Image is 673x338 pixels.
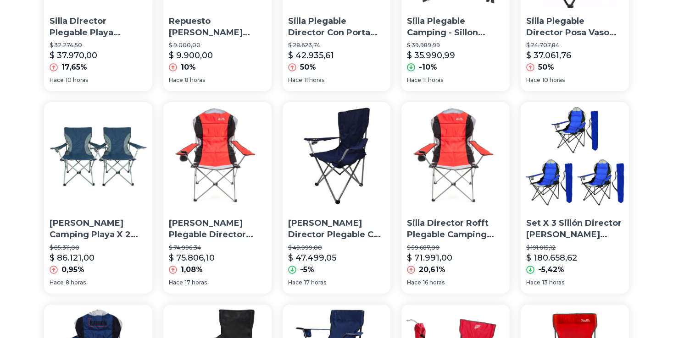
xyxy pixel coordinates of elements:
[288,251,336,264] p: $ 47.499,05
[538,62,554,73] p: 50%
[407,251,452,264] p: $ 71.991,00
[521,102,629,210] img: Set X 3 Sillón Director Silla Plegable Camping Reforzado
[185,76,205,84] span: 8 horas
[50,279,64,286] span: Hace
[288,279,302,286] span: Hace
[526,244,623,251] p: $ 191.015,12
[423,279,445,286] span: 16 horas
[542,279,564,286] span: 13 horas
[163,102,272,210] img: Silla Sillon Plegable Director Acolchada Outdoor Camping
[419,264,445,275] p: 20,61%
[185,279,207,286] span: 17 horas
[169,279,183,286] span: Hace
[288,16,385,38] p: Silla Plegable Director Con Porta Vaso Camping [GEOGRAPHIC_DATA]
[61,62,87,73] p: 17,65%
[407,279,421,286] span: Hace
[169,251,215,264] p: $ 75.806,10
[50,76,64,84] span: Hace
[407,76,421,84] span: Hace
[300,264,314,275] p: -5%
[526,42,623,49] p: $ 24.707,84
[61,264,84,275] p: 0,95%
[169,16,266,38] p: Repuesto [PERSON_NAME] Director Plegable Camping - Envíos
[407,16,504,38] p: Silla Plegable Camping - Sillon Director Camuflado - Oferta!
[407,244,504,251] p: $ 59.687,00
[304,76,324,84] span: 11 horas
[169,42,266,49] p: $ 9.000,00
[283,102,391,293] a: Silla Sillón Director Plegable C Bolso Camping Playa Picnic[PERSON_NAME] Director Plegable C Bols...
[300,62,316,73] p: 50%
[526,16,623,38] p: Silla Plegable Director Posa Vaso Camping [GEOGRAPHIC_DATA]
[44,102,152,210] img: Silla Sillón Camping Playa X 2 Plegable Director Reforzado
[169,49,213,62] p: $ 9.900,00
[526,251,577,264] p: $ 180.658,62
[163,102,272,293] a: Silla Sillon Plegable Director Acolchada Outdoor Camping [PERSON_NAME] Plegable Director Acolchad...
[419,62,437,73] p: -10%
[288,218,385,240] p: [PERSON_NAME] Director Plegable C Bolso Camping [GEOGRAPHIC_DATA]
[169,244,266,251] p: $ 74.996,34
[538,264,564,275] p: -5,42%
[50,16,147,38] p: Silla Director Plegable Playa Camping [PERSON_NAME] Portavaso
[401,102,510,210] img: Silla Director Rofft Plegable Camping Reforzada Impermeable
[401,102,510,293] a: Silla Director Rofft Plegable Camping Reforzada ImpermeableSilla Director Rofft Plegable Camping ...
[181,264,203,275] p: 1,08%
[44,102,152,293] a: Silla Sillón Camping Playa X 2 Plegable Director Reforzado[PERSON_NAME] Camping Playa X 2 Plegabl...
[288,244,385,251] p: $ 49.999,00
[407,218,504,240] p: Silla Director Rofft Plegable Camping Reforzada Impermeable
[526,76,540,84] span: Hace
[521,102,629,293] a: Set X 3 Sillón Director Silla Plegable Camping Reforzado Set X 3 Sillón Director [PERSON_NAME] Ca...
[526,218,623,240] p: Set X 3 Sillón Director [PERSON_NAME] Camping Reforzado
[288,49,334,62] p: $ 42.935,61
[169,76,183,84] span: Hace
[288,42,385,49] p: $ 28.623,74
[526,279,540,286] span: Hace
[288,76,302,84] span: Hace
[169,218,266,240] p: [PERSON_NAME] Plegable Director Acolchada Outdoor Camping
[66,76,88,84] span: 10 horas
[283,102,391,210] img: Silla Sillón Director Plegable C Bolso Camping Playa Picnic
[423,76,443,84] span: 11 horas
[50,218,147,240] p: [PERSON_NAME] Camping Playa X 2 Plegable Director Reforzado
[50,251,95,264] p: $ 86.121,00
[50,244,147,251] p: $ 85.311,00
[407,42,504,49] p: $ 39.989,99
[66,279,86,286] span: 8 horas
[304,279,326,286] span: 17 horas
[50,42,147,49] p: $ 32.274,50
[526,49,571,62] p: $ 37.061,76
[407,49,455,62] p: $ 35.990,99
[181,62,196,73] p: 10%
[542,76,565,84] span: 10 horas
[50,49,97,62] p: $ 37.970,00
